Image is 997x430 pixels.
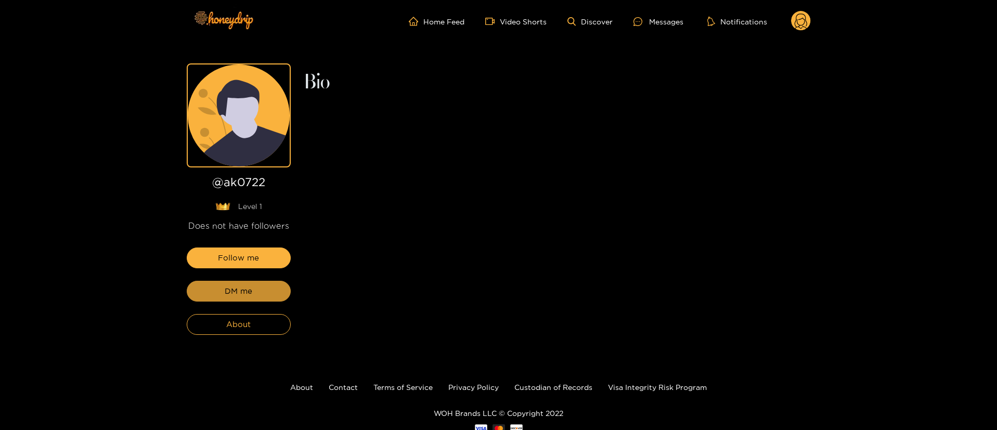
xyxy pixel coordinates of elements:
button: Follow me [187,247,291,268]
a: Discover [567,17,613,26]
a: Home Feed [409,17,464,26]
span: Follow me [218,252,259,264]
button: About [187,314,291,335]
h2: Bio [303,74,811,92]
span: video-camera [485,17,500,26]
span: DM me [225,285,252,297]
a: Terms of Service [373,383,433,391]
a: About [290,383,313,391]
div: Does not have followers [187,220,291,232]
a: Video Shorts [485,17,547,26]
a: Privacy Policy [448,383,499,391]
span: Level 1 [238,201,262,212]
div: Messages [633,16,683,28]
a: Custodian of Records [514,383,592,391]
button: Notifications [704,16,770,27]
a: Contact [329,383,358,391]
span: home [409,17,423,26]
a: Visa Integrity Risk Program [608,383,707,391]
button: DM me [187,281,291,302]
span: About [226,318,251,331]
h1: @ ak0722 [187,176,291,193]
img: lavel grade [215,202,230,211]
